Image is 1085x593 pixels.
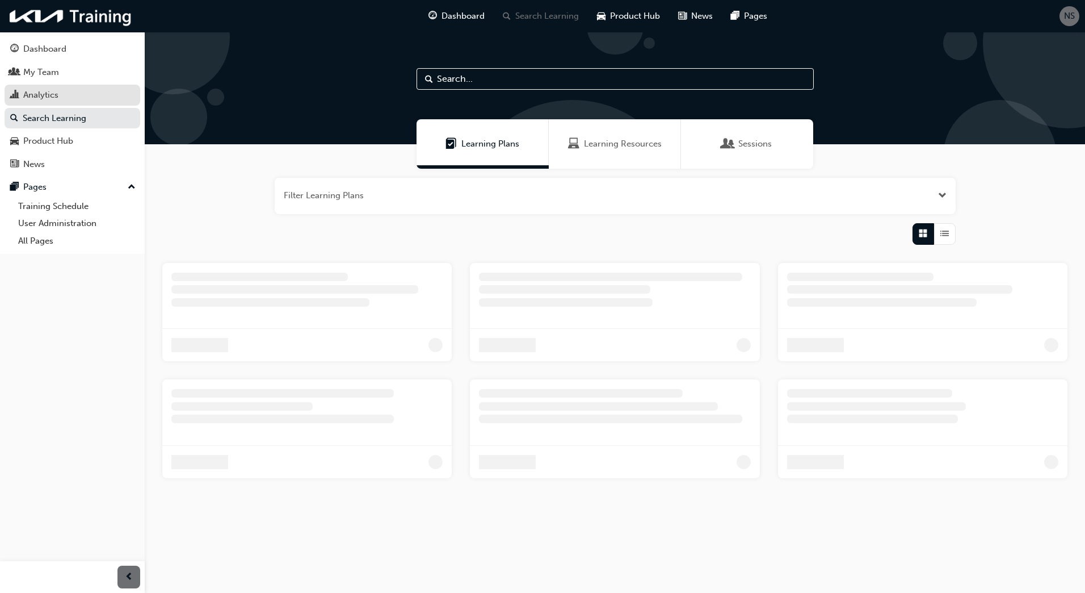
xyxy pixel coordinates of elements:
[5,177,140,198] button: Pages
[10,182,19,193] span: pages-icon
[23,181,47,194] div: Pages
[23,43,66,56] div: Dashboard
[597,9,605,23] span: car-icon
[5,39,140,60] a: Dashboard
[125,570,133,584] span: prev-icon
[919,227,927,240] span: Grid
[23,66,59,79] div: My Team
[722,137,734,151] span: Sessions
[10,90,19,101] span: chart-icon
[738,137,772,151] span: Sessions
[441,10,485,23] span: Dashboard
[6,5,136,28] img: kia-training
[5,62,140,83] a: My Team
[425,73,433,86] span: Search
[14,215,140,232] a: User Administration
[5,36,140,177] button: DashboardMy TeamAnalyticsSearch LearningProduct HubNews
[10,136,19,147] span: car-icon
[128,180,136,195] span: up-icon
[1059,6,1079,26] button: NS
[14,198,140,215] a: Training Schedule
[691,10,713,23] span: News
[494,5,588,28] a: search-iconSearch Learning
[610,10,660,23] span: Product Hub
[731,9,739,23] span: pages-icon
[5,85,140,106] a: Analytics
[23,158,45,171] div: News
[10,68,19,78] span: people-icon
[23,89,58,102] div: Analytics
[669,5,722,28] a: news-iconNews
[10,44,19,55] span: guage-icon
[5,131,140,152] a: Product Hub
[417,119,549,169] a: Learning PlansLearning Plans
[419,5,494,28] a: guage-iconDashboard
[940,227,949,240] span: List
[417,68,814,90] input: Search...
[10,114,18,124] span: search-icon
[428,9,437,23] span: guage-icon
[23,135,73,148] div: Product Hub
[445,137,457,151] span: Learning Plans
[588,5,669,28] a: car-iconProduct Hub
[568,137,579,151] span: Learning Resources
[5,154,140,175] a: News
[14,232,140,250] a: All Pages
[10,160,19,170] span: news-icon
[461,137,519,151] span: Learning Plans
[744,10,767,23] span: Pages
[681,119,813,169] a: SessionsSessions
[584,137,662,151] span: Learning Resources
[549,119,681,169] a: Learning ResourcesLearning Resources
[722,5,776,28] a: pages-iconPages
[1064,10,1075,23] span: NS
[938,189,947,202] button: Open the filter
[503,9,511,23] span: search-icon
[678,9,687,23] span: news-icon
[515,10,579,23] span: Search Learning
[5,108,140,129] a: Search Learning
